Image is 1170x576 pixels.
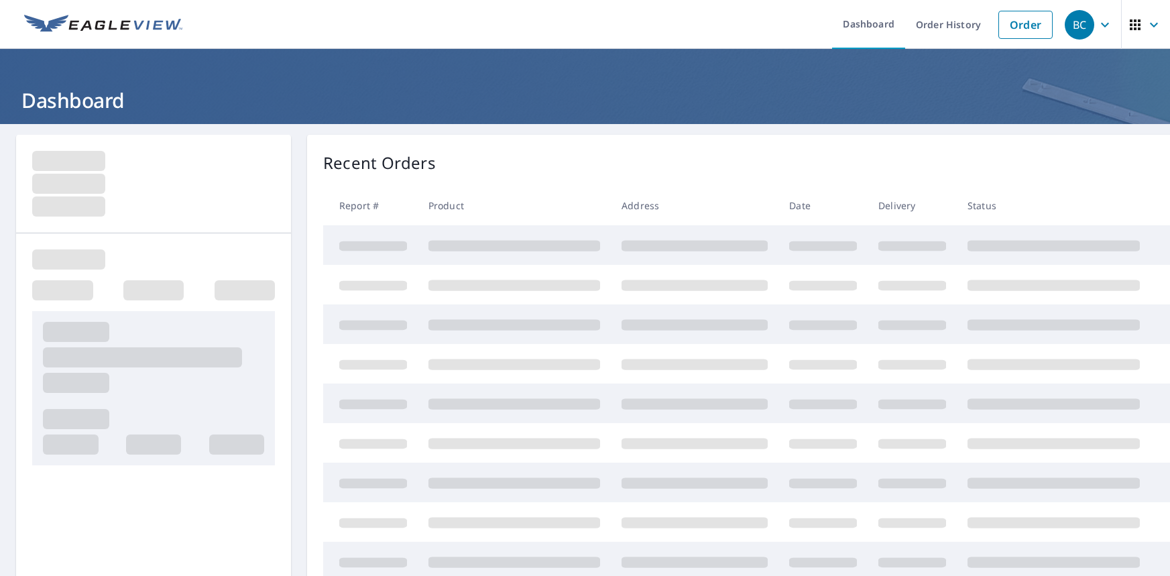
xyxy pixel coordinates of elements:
[998,11,1053,39] a: Order
[611,186,778,225] th: Address
[778,186,868,225] th: Date
[1065,10,1094,40] div: BC
[16,87,1154,114] h1: Dashboard
[323,186,418,225] th: Report #
[418,186,611,225] th: Product
[868,186,957,225] th: Delivery
[24,15,182,35] img: EV Logo
[323,151,436,175] p: Recent Orders
[957,186,1151,225] th: Status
